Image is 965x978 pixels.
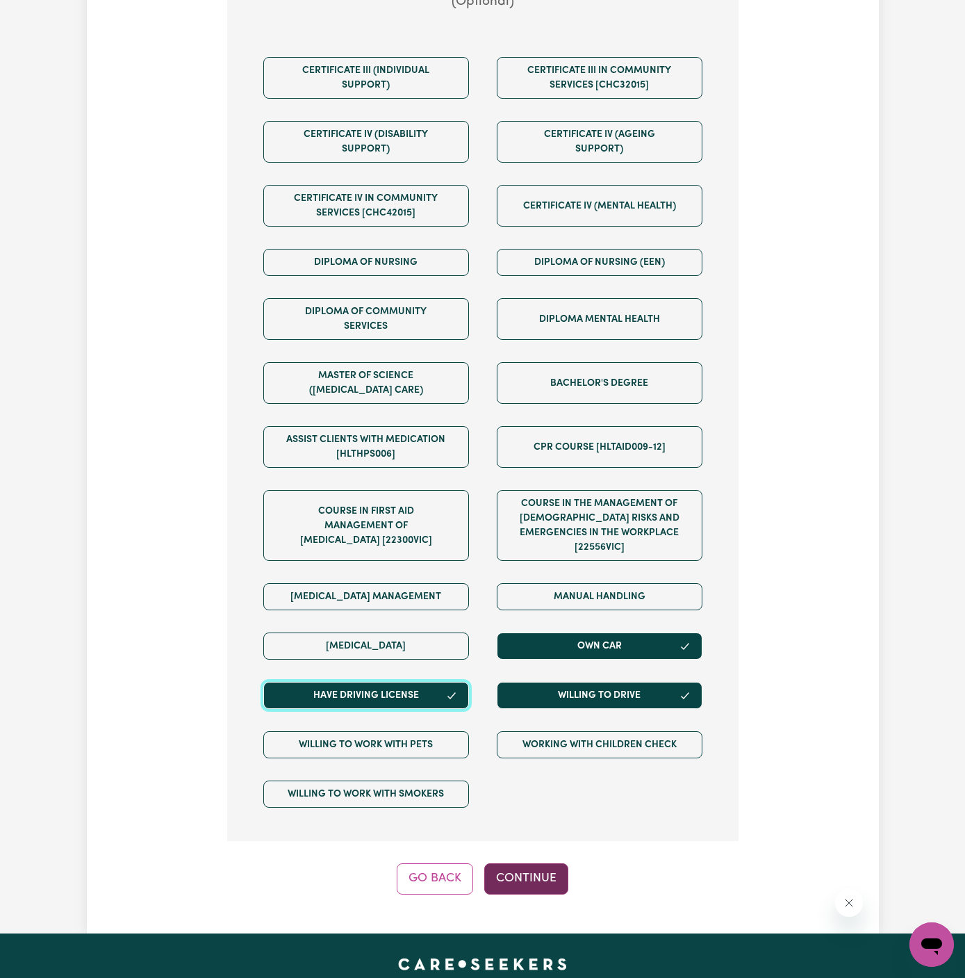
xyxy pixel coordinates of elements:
[497,57,702,99] button: Certificate III in Community Services [CHC32015]
[263,781,469,808] button: Willing to work with smokers
[8,10,84,21] span: Need any help?
[263,490,469,561] button: Course in First Aid Management of [MEDICAL_DATA] [22300VIC]
[497,185,702,227] button: Certificate IV (Mental Health)
[497,682,702,709] button: Willing to drive
[263,57,469,99] button: Certificate III (Individual Support)
[263,682,469,709] button: Have driving license
[497,583,702,610] button: Manual Handling
[263,298,469,340] button: Diploma of Community Services
[263,583,469,610] button: [MEDICAL_DATA] Management
[497,121,702,163] button: Certificate IV (Ageing Support)
[497,426,702,468] button: CPR Course [HLTAID009-12]
[263,362,469,404] button: Master of Science ([MEDICAL_DATA] Care)
[263,633,469,660] button: [MEDICAL_DATA]
[497,249,702,276] button: Diploma of Nursing (EEN)
[835,889,863,917] iframe: Close message
[497,731,702,758] button: Working with Children Check
[263,731,469,758] button: Willing to work with pets
[398,959,567,970] a: Careseekers home page
[397,863,473,894] button: Go Back
[497,633,702,660] button: Own Car
[909,922,954,967] iframe: Button to launch messaging window
[263,426,469,468] button: Assist clients with medication [HLTHPS006]
[497,490,702,561] button: Course in the Management of [DEMOGRAPHIC_DATA] Risks and Emergencies in the Workplace [22556VIC]
[263,121,469,163] button: Certificate IV (Disability Support)
[497,298,702,340] button: Diploma Mental Health
[484,863,568,894] button: Continue
[263,185,469,227] button: Certificate IV in Community Services [CHC42015]
[263,249,469,276] button: Diploma of Nursing
[497,362,702,404] button: Bachelor's Degree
